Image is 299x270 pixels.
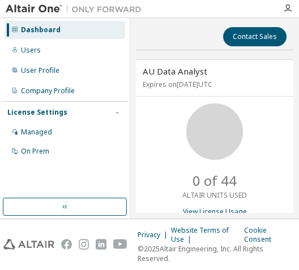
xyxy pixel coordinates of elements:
[96,238,106,250] img: linkedin.svg
[6,3,147,15] img: Altair One
[143,80,284,89] p: Expires on [DATE] UTC
[183,207,247,216] a: View License Usage
[223,27,287,46] button: Contact Sales
[143,66,207,77] span: AU Data Analyst
[21,66,59,75] div: User Profile
[21,46,41,55] div: Users
[79,238,89,250] img: instagram.svg
[3,238,54,250] img: altair_logo.svg
[193,171,237,190] p: 0 of 44
[182,190,247,200] p: ALTAIR UNITS USED
[61,238,71,250] img: facebook.svg
[21,147,49,156] div: On Prem
[21,86,75,95] div: Company Profile
[138,244,296,263] p: © 2025 Altair Engineering, Inc. All Rights Reserved.
[138,230,171,239] div: Privacy
[244,226,296,244] div: Cookie Consent
[7,108,67,117] div: License Settings
[171,226,244,244] div: Website Terms of Use
[113,238,128,250] img: youtube.svg
[21,25,61,34] div: Dashboard
[21,128,52,137] div: Managed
